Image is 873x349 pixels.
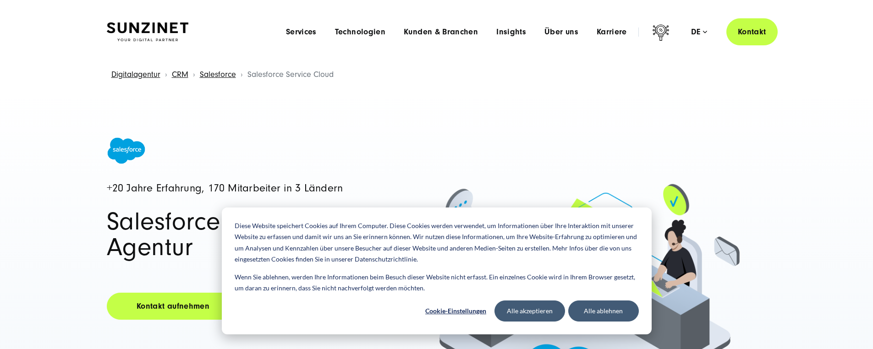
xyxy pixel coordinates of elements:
[726,18,778,45] a: Kontakt
[222,207,652,334] div: Cookie banner
[421,300,491,322] button: Cookie-Einstellungen
[247,70,334,79] span: Salesforce Service Cloud
[568,300,639,322] button: Alle ablehnen
[496,27,526,37] a: Insights
[107,137,146,164] img: Salesforce Logo - Salesforce Partner Agentur SUNZINET
[235,220,639,265] p: Diese Website speichert Cookies auf Ihrem Computer. Diese Cookies werden verwendet, um Informatio...
[691,27,707,37] div: de
[107,22,188,42] img: SUNZINET Full Service Digital Agentur
[107,209,396,260] h1: Salesforce Service Cloud Agentur
[107,183,396,194] h4: +20 Jahre Erfahrung, 170 Mitarbeiter in 3 Ländern
[286,27,317,37] a: Services
[172,70,188,79] a: CRM
[404,27,478,37] a: Kunden & Branchen
[597,27,627,37] a: Karriere
[494,300,565,322] button: Alle akzeptieren
[235,272,639,294] p: Wenn Sie ablehnen, werden Ihre Informationen beim Besuch dieser Website nicht erfasst. Ein einzel...
[544,27,578,37] a: Über uns
[111,70,160,79] a: Digitalagentur
[107,293,240,320] a: Kontakt aufnehmen
[200,70,236,79] a: Salesforce
[335,27,385,37] a: Technologien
